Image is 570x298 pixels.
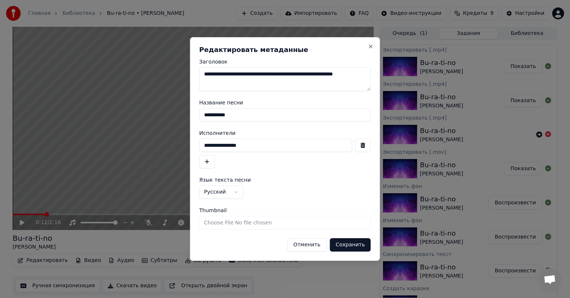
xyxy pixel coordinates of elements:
label: Исполнители [199,130,371,136]
button: Отменить [287,238,327,252]
h2: Редактировать метаданные [199,46,371,53]
span: Thumbnail [199,208,227,213]
button: Сохранить [330,238,371,252]
label: Название песни [199,100,371,105]
span: Язык текста песни [199,177,251,182]
label: Заголовок [199,59,371,64]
